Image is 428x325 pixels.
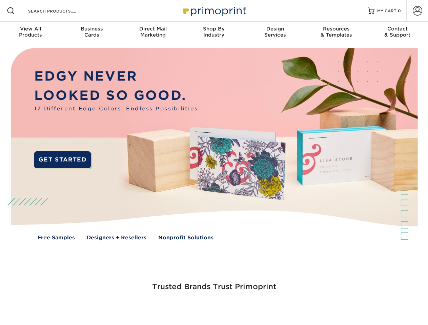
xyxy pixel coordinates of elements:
span: Design [245,26,306,32]
a: DesignServices [245,22,306,43]
a: Shop ByIndustry [183,22,244,43]
a: Resources& Templates [306,22,367,43]
span: Contact [367,26,428,32]
input: SEARCH PRODUCTS..... [27,7,94,15]
a: Designers + Resellers [87,234,146,242]
span: Business [61,26,122,32]
span: 17 Different Edge Colors. Endless Possibilities. [34,105,200,113]
h3: Trusted Brands Trust Primoprint [16,266,412,299]
span: Shop By [183,26,244,32]
span: Resources [306,26,367,32]
p: EDGY NEVER [34,67,200,86]
a: Free Samples [38,234,75,242]
span: MY CART [377,8,396,14]
span: Direct Mail [122,26,183,32]
div: Marketing [122,26,183,38]
a: Nonprofit Solutions [158,234,213,242]
div: Industry [183,26,244,38]
span: 0 [398,8,401,13]
div: & Support [367,26,428,38]
a: Direct MailMarketing [122,22,183,43]
div: Services [245,26,306,38]
a: GET STARTED [34,151,91,168]
div: & Templates [306,26,367,38]
img: Primoprint [180,3,248,18]
a: Contact& Support [367,22,428,43]
div: Cards [61,26,122,38]
a: BusinessCards [61,22,122,43]
p: LOOKED SO GOOD. [34,86,200,105]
